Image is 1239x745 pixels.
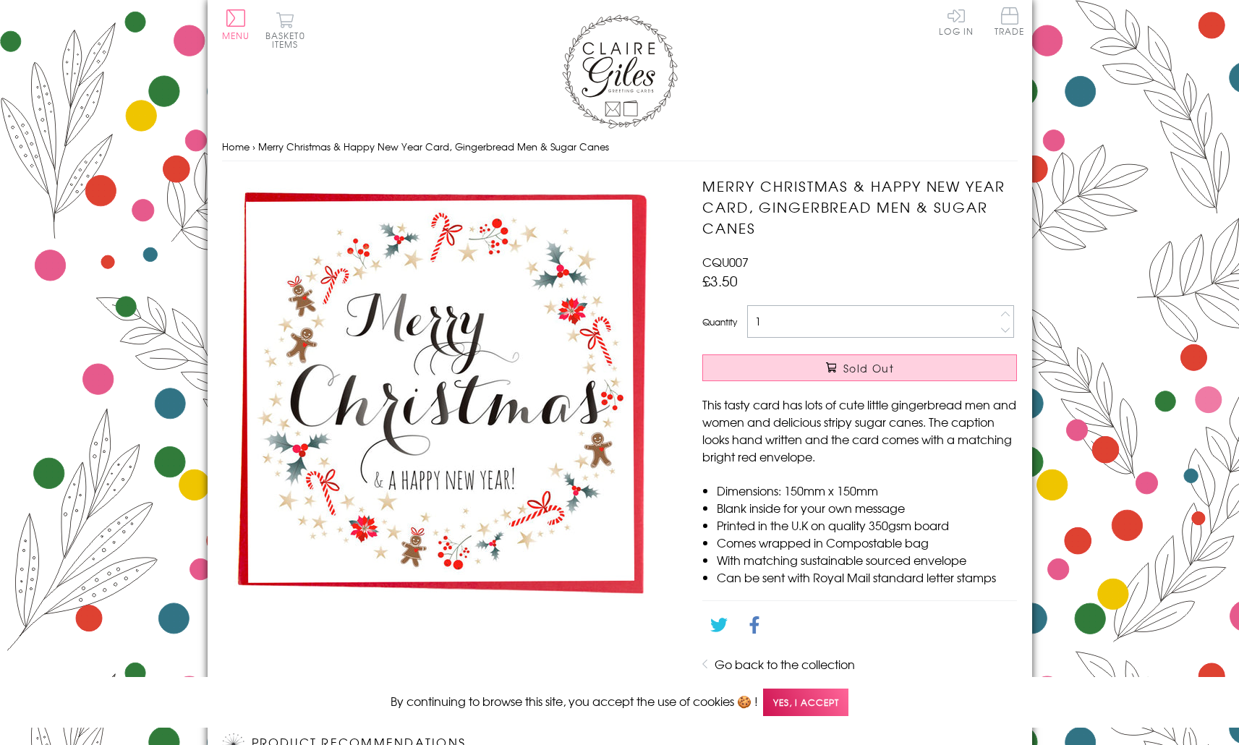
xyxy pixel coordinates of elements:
li: Printed in the U.K on quality 350gsm board [717,516,1017,534]
span: Merry Christmas & Happy New Year Card, Gingerbread Men & Sugar Canes [258,140,609,153]
button: Basket0 items [265,12,305,48]
span: £3.50 [702,271,738,291]
span: 0 items [272,29,305,51]
span: Yes, I accept [763,689,848,717]
li: Comes wrapped in Compostable bag [717,534,1017,551]
a: Go back to the collection [715,655,855,673]
span: CQU007 [702,253,749,271]
img: Claire Giles Greetings Cards [562,14,678,129]
button: Sold Out [702,354,1017,381]
p: This tasty card has lots of cute little gingerbread men and women and delicious stripy sugar cane... [702,396,1017,465]
h1: Merry Christmas & Happy New Year Card, Gingerbread Men & Sugar Canes [702,176,1017,238]
a: Log In [939,7,974,35]
span: Menu [222,29,250,42]
li: Blank inside for your own message [717,499,1017,516]
span: › [252,140,255,153]
li: With matching sustainable sourced envelope [717,551,1017,569]
label: Quantity [702,315,737,328]
img: Merry Christmas & Happy New Year Card, Gingerbread Men & Sugar Canes [222,176,656,610]
a: Trade [995,7,1025,38]
a: Home [222,140,250,153]
nav: breadcrumbs [222,132,1018,162]
li: Can be sent with Royal Mail standard letter stamps [717,569,1017,586]
span: Sold Out [843,361,894,375]
button: Menu [222,9,250,40]
span: Trade [995,7,1025,35]
li: Dimensions: 150mm x 150mm [717,482,1017,499]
